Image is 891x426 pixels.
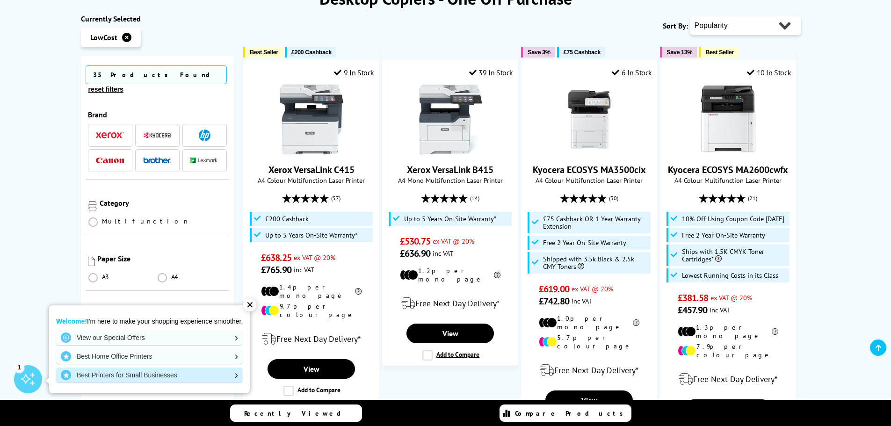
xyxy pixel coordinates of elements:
[554,84,624,154] img: Kyocera ECOSYS MA3500cix
[693,84,763,154] img: Kyocera ECOSYS MA2600cwfx
[387,290,513,317] div: modal_delivery
[406,324,493,343] a: View
[243,47,283,58] button: Best Seller
[283,386,340,396] label: Add to Compare
[88,110,227,119] div: Brand
[248,176,374,185] span: A4 Colour Multifunction Laser Printer
[407,164,493,176] a: Xerox VersaLink B415
[171,273,180,281] span: A4
[682,248,788,263] span: Ships with 1.5K CMYK Toner Cartridges*
[243,298,256,311] div: ✕
[748,189,757,207] span: (21)
[539,333,639,350] li: 5.7p per colour page
[543,239,626,246] span: Free 2 Year On-Site Warranty
[665,366,791,392] div: modal_delivery
[710,293,752,302] span: ex VAT @ 20%
[660,47,697,58] button: Save 13%
[526,357,652,383] div: modal_delivery
[539,295,569,307] span: £742.80
[400,267,500,283] li: 1.2p per mono page
[682,215,784,223] span: 10% Off Using Coupon Code [DATE]
[543,215,649,230] span: £75 Cashback OR 1 Year Warranty Extension
[143,157,171,164] img: Brother
[564,49,601,56] span: £75 Cashback
[400,235,430,247] span: £530.75
[515,409,628,418] span: Compare Products
[93,154,127,167] button: Canon
[433,237,474,245] span: ex VAT @ 20%
[88,201,97,210] img: Category
[276,147,347,156] a: Xerox VersaLink C415
[276,84,347,154] img: Xerox VersaLink C415
[682,231,765,239] span: Free 2 Year On-Site Warranty
[433,249,453,258] span: inc VAT
[528,49,550,56] span: Save 3%
[14,362,24,372] div: 1
[250,49,278,56] span: Best Seller
[404,215,496,223] span: Up to 5 Years On-Site Warranty*
[668,164,788,176] a: Kyocera ECOSYS MA2600cwfx
[261,283,362,300] li: 1.4p per mono page
[97,254,227,263] div: Paper Size
[539,314,639,331] li: 1.0p per mono page
[90,33,117,42] span: LowCost
[188,129,221,142] button: HP
[334,68,374,77] div: 9 In Stock
[86,65,227,84] span: 35 Products Found
[572,284,613,293] span: ex VAT @ 20%
[415,84,485,154] img: Xerox VersaLink B415
[261,252,291,264] span: £638.25
[699,47,739,58] button: Best Seller
[86,85,126,94] button: reset filters
[612,68,652,77] div: 6 In Stock
[539,283,569,295] span: £619.00
[415,147,485,156] a: Xerox VersaLink B415
[705,49,734,56] span: Best Seller
[294,265,314,274] span: inc VAT
[56,349,243,364] a: Best Home Office Printers
[102,217,190,225] span: Multifunction
[609,189,618,207] span: (30)
[526,176,652,185] span: A4 Colour Multifunction Laser Printer
[140,129,174,142] button: Kyocera
[100,198,227,208] div: Category
[747,68,791,77] div: 10 In Stock
[469,68,513,77] div: 39 In Stock
[400,247,430,260] span: £636.90
[188,154,221,167] button: Lexmark
[140,154,174,167] button: Brother
[682,272,778,279] span: Lowest Running Costs in its Class
[265,231,357,239] span: Up to 5 Years On-Site Warranty*
[554,147,624,156] a: Kyocera ECOSYS MA3500cix
[666,49,692,56] span: Save 13%
[693,147,763,156] a: Kyocera ECOSYS MA2600cwfx
[230,404,362,422] a: Recently Viewed
[684,399,771,419] a: View
[678,304,707,316] span: £457.90
[678,323,778,340] li: 1.3p per mono page
[470,189,479,207] span: (14)
[500,404,631,422] a: Compare Products
[665,176,791,185] span: A4 Colour Multifunction Laser Printer
[81,14,234,23] div: Currently Selected
[261,302,362,319] li: 9.7p per colour page
[56,318,87,325] strong: Welcome!
[294,253,335,262] span: ex VAT @ 20%
[268,359,355,379] a: View
[88,257,95,266] img: Paper Size
[285,47,336,58] button: £200 Cashback
[710,305,730,314] span: inc VAT
[533,164,646,176] a: Kyocera ECOSYS MA3500cix
[261,264,291,276] span: £765.90
[543,255,649,270] span: Shipped with 3.5k Black & 2.5k CMY Toners
[521,47,555,58] button: Save 3%
[96,158,124,164] img: Canon
[331,189,340,207] span: (57)
[93,129,127,142] button: Xerox
[56,330,243,345] a: View our Special Offers
[678,292,708,304] span: £381.58
[56,317,243,325] p: I'm here to make your shopping experience smoother.
[96,132,124,138] img: Xerox
[190,158,218,163] img: Lexmark
[268,164,355,176] a: Xerox VersaLink C415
